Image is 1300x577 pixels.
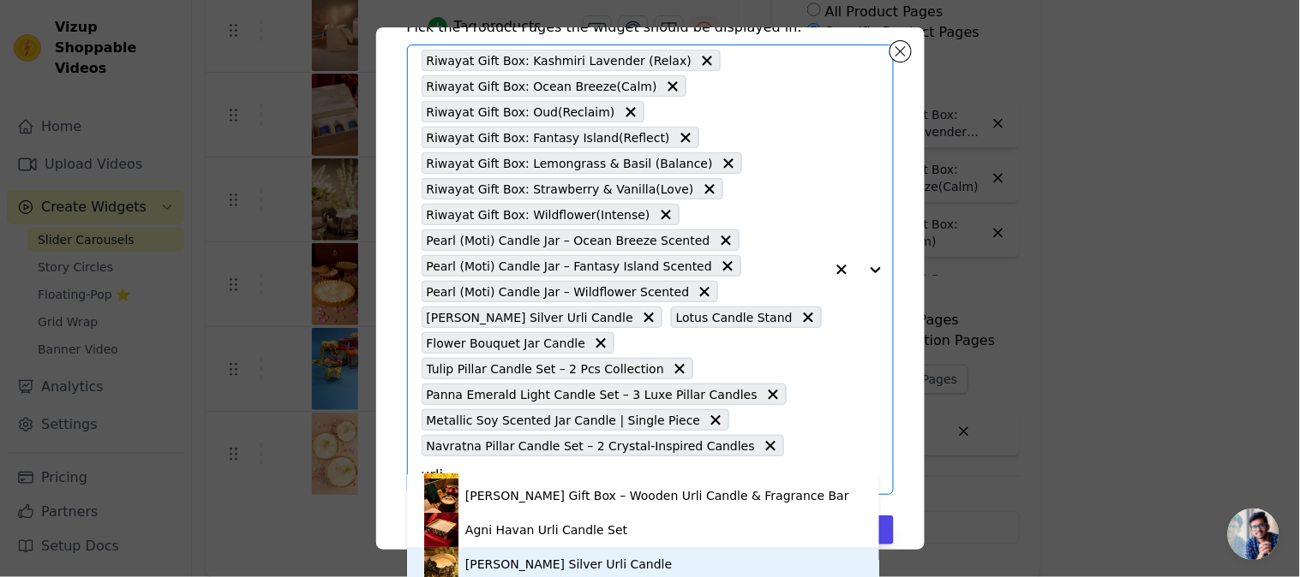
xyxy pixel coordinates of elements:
[424,479,458,513] img: product thumbnail
[427,307,633,327] span: [PERSON_NAME] Silver Urli Candle
[427,436,755,455] span: Navratna Pillar Candle Set – 2 Crystal-Inspired Candles
[427,256,713,276] span: Pearl (Moti) Candle Jar – Fantasy Island Scented
[465,521,627,538] div: Agni Havan Urli Candle Set
[427,128,670,147] span: Riwayat Gift Box: Fantasy Island(Reflect)
[427,230,710,250] span: Pearl (Moti) Candle Jar – Ocean Breeze Scented
[427,410,701,430] span: Metallic Soy Scented Jar Candle | Single Piece
[427,153,713,173] span: Riwayat Gift Box: Lemongrass & Basil (Balance)
[465,487,849,504] div: [PERSON_NAME] Gift Box – Wooden Urli Candle & Fragrance Bar
[427,384,758,404] span: Panna Emerald Light Candle Set – 3 Luxe Pillar Candles
[427,76,657,96] span: Riwayat Gift Box: Ocean Breeze(Calm)
[407,17,894,38] h4: Pick the Product Pages the widget should be displayed in:
[427,333,586,353] span: Flower Bouquet Jar Candle
[427,359,664,378] span: Tulip Pillar Candle Set – 2 Pcs Collection
[465,556,672,573] div: [PERSON_NAME] Silver Urli Candle
[427,102,615,122] span: Riwayat Gift Box: Oud(Reclaim)
[427,205,650,224] span: Riwayat Gift Box: Wildflower(Intense)
[1228,509,1279,560] div: Open chat
[890,41,911,62] button: Close modal
[424,513,458,547] img: product thumbnail
[676,307,793,327] span: Lotus Candle Stand
[427,282,690,301] span: Pearl (Moti) Candle Jar – Wildflower Scented
[427,51,692,70] span: Riwayat Gift Box: Kashmiri Lavender (Relax)
[427,179,694,199] span: Riwayat Gift Box: Strawberry & Vanilla(Love)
